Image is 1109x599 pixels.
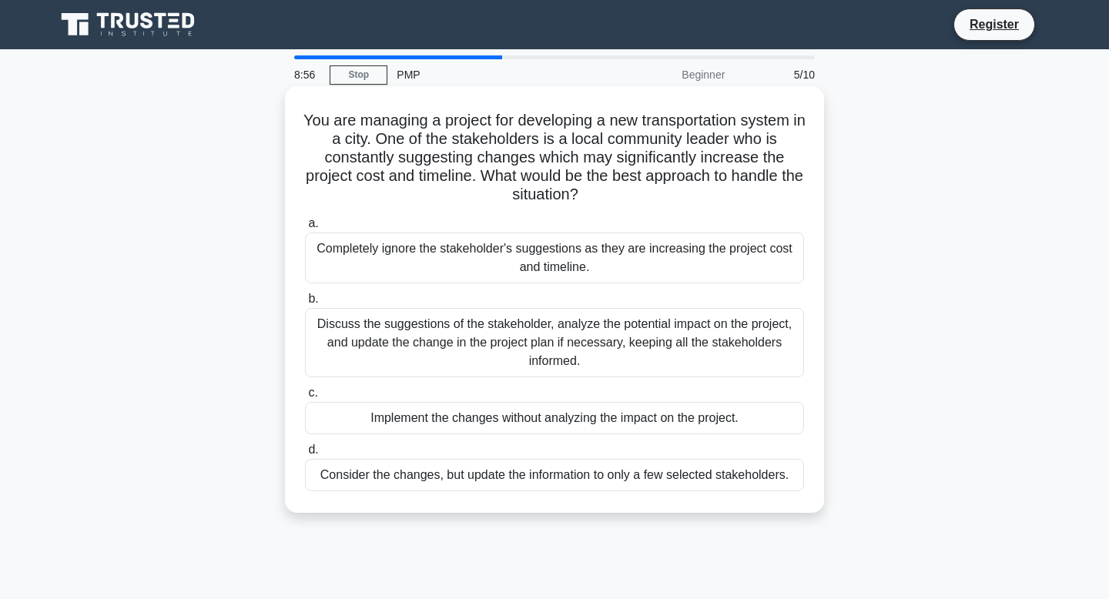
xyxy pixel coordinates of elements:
[599,59,734,90] div: Beginner
[308,292,318,305] span: b.
[303,111,806,205] h5: You are managing a project for developing a new transportation system in a city. One of the stake...
[305,233,804,283] div: Completely ignore the stakeholder's suggestions as they are increasing the project cost and timel...
[330,65,387,85] a: Stop
[305,402,804,434] div: Implement the changes without analyzing the impact on the project.
[305,459,804,491] div: Consider the changes, but update the information to only a few selected stakeholders.
[305,308,804,377] div: Discuss the suggestions of the stakeholder, analyze the potential impact on the project, and upda...
[960,15,1028,34] a: Register
[308,386,317,399] span: c.
[387,59,599,90] div: PMP
[285,59,330,90] div: 8:56
[734,59,824,90] div: 5/10
[308,216,318,229] span: a.
[308,443,318,456] span: d.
